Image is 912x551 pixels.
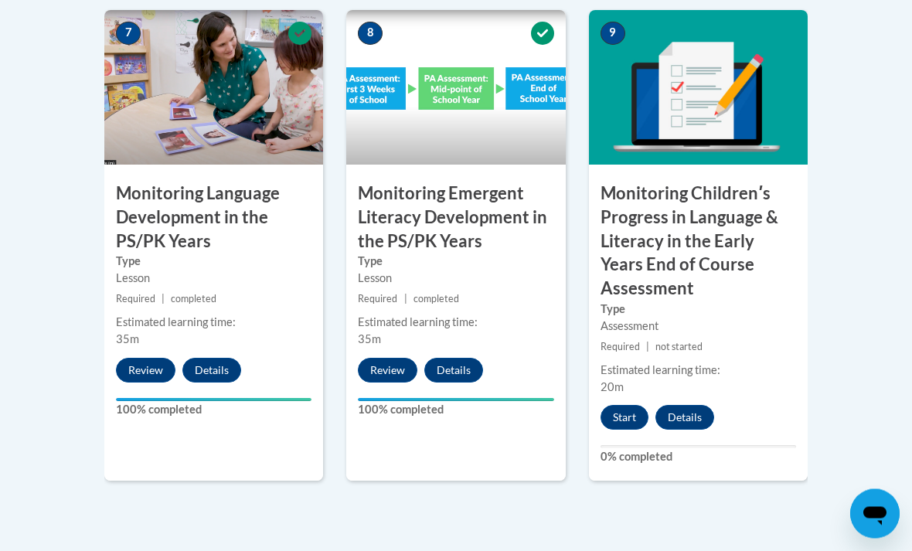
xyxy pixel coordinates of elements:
[346,11,565,165] img: Course Image
[358,359,417,383] button: Review
[116,402,311,419] label: 100% completed
[655,342,703,353] span: not started
[601,22,625,46] span: 9
[116,253,311,270] label: Type
[655,406,714,430] button: Details
[589,182,808,301] h3: Monitoring Childrenʹs Progress in Language & Literacy in the Early Years End of Course Assessment
[116,294,155,305] span: Required
[116,315,311,332] div: Estimated learning time:
[646,342,649,353] span: |
[116,333,139,346] span: 35m
[601,406,648,430] button: Start
[601,318,796,335] div: Assessment
[601,362,796,379] div: Estimated learning time:
[358,270,553,287] div: Lesson
[104,11,323,165] img: Course Image
[601,381,624,394] span: 20m
[116,399,311,402] div: Your progress
[346,182,565,253] h3: Monitoring Emergent Literacy Development in the PS/PK Years
[850,489,900,539] iframe: Button to launch messaging window
[358,402,553,419] label: 100% completed
[162,294,165,305] span: |
[424,359,483,383] button: Details
[182,359,241,383] button: Details
[358,294,397,305] span: Required
[404,294,407,305] span: |
[358,333,381,346] span: 35m
[116,22,141,46] span: 7
[358,22,383,46] span: 8
[116,359,175,383] button: Review
[413,294,459,305] span: completed
[601,301,796,318] label: Type
[601,342,640,353] span: Required
[589,11,808,165] img: Course Image
[104,182,323,253] h3: Monitoring Language Development in the PS/PK Years
[171,294,216,305] span: completed
[601,449,796,466] label: 0% completed
[358,399,553,402] div: Your progress
[116,270,311,287] div: Lesson
[358,253,553,270] label: Type
[358,315,553,332] div: Estimated learning time:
